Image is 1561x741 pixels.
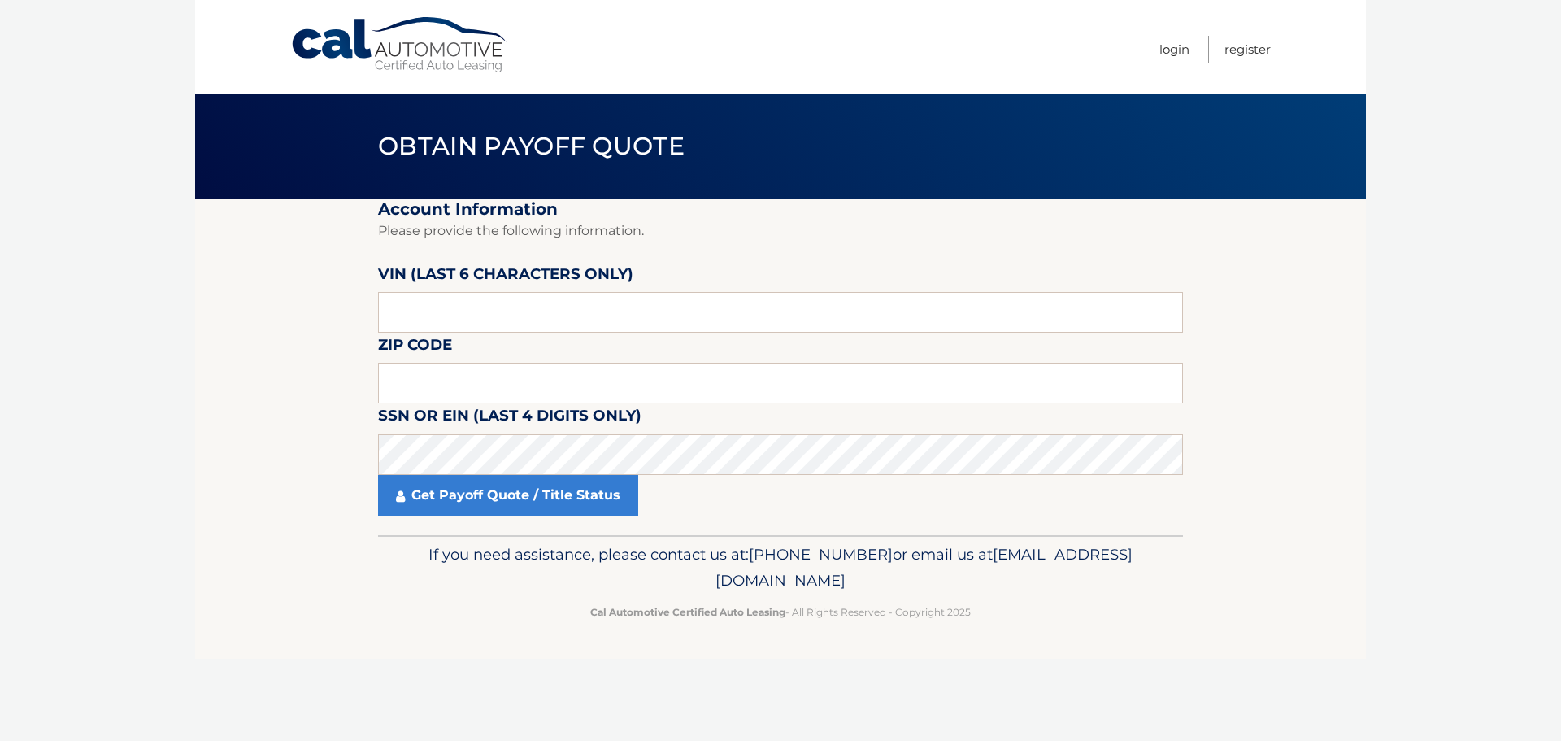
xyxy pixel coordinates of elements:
strong: Cal Automotive Certified Auto Leasing [590,606,785,618]
p: - All Rights Reserved - Copyright 2025 [389,604,1172,621]
label: VIN (last 6 characters only) [378,262,633,292]
a: Cal Automotive [290,16,510,74]
a: Login [1159,36,1189,63]
a: Register [1224,36,1271,63]
p: If you need assistance, please contact us at: or email us at [389,542,1172,594]
p: Please provide the following information. [378,220,1183,242]
span: Obtain Payoff Quote [378,131,685,161]
span: [PHONE_NUMBER] [749,545,893,564]
label: Zip Code [378,333,452,363]
label: SSN or EIN (last 4 digits only) [378,403,641,434]
h2: Account Information [378,199,1183,220]
a: Get Payoff Quote / Title Status [378,475,638,516]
